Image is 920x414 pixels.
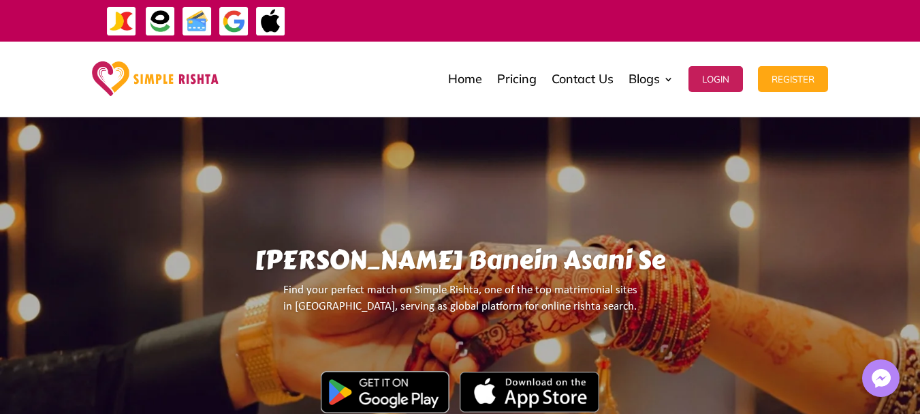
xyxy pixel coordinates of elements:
h1: [PERSON_NAME] Banein Asani Se [120,245,800,282]
a: Contact Us [552,45,614,113]
p: Find your perfect match on Simple Rishta, one of the top matrimonial sites in [GEOGRAPHIC_DATA], ... [120,282,800,327]
img: EasyPaisa-icon [145,6,176,37]
img: GooglePay-icon [219,6,249,37]
img: Google Play [321,371,449,413]
button: Register [758,66,828,92]
a: Register [758,45,828,113]
button: Login [688,66,743,92]
a: Home [448,45,482,113]
img: Credit Cards [182,6,212,37]
img: Messenger [868,365,895,392]
a: Blogs [629,45,673,113]
a: Pricing [497,45,537,113]
img: JazzCash-icon [106,6,137,37]
img: ApplePay-icon [255,6,286,37]
a: Login [688,45,743,113]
